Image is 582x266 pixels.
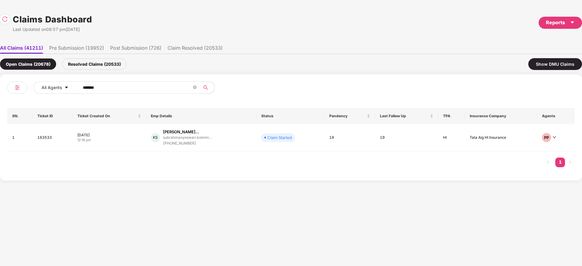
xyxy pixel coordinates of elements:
[200,85,211,90] span: search
[329,114,366,118] span: Pendency
[537,108,575,124] th: Agents
[553,135,556,139] span: down
[7,108,32,124] th: SN.
[324,124,375,151] td: 19
[62,58,127,70] div: Resolved Claims (20533)
[193,85,197,89] span: close-circle
[568,160,572,164] span: right
[438,124,465,151] td: HI
[465,108,537,124] th: Insurance Company
[77,132,141,138] div: [DATE]
[528,58,582,70] div: Show DMU Claims
[110,45,161,54] li: Post Submission (726)
[163,135,211,139] div: subrahmanyeswari.kommi...
[543,158,553,167] button: left
[543,158,553,167] li: Previous Page
[64,85,69,90] span: caret-down
[32,108,73,124] th: Ticket ID
[546,19,575,26] div: Reports
[77,138,141,143] div: 12:19 pm
[555,158,565,167] a: 1
[555,158,565,167] li: 1
[163,141,211,146] div: [PHONE_NUMBER]
[163,129,199,135] div: [PERSON_NAME]...
[32,124,73,151] td: 163533
[438,108,465,124] th: TPA
[200,81,215,94] button: search
[267,135,292,141] div: Claim Started
[42,84,62,91] span: All Agents
[13,26,92,33] div: Last Updated on 08:57 pm[DATE]
[570,20,575,25] span: caret-down
[146,108,256,124] th: Emp Details
[380,114,429,118] span: Last Follow Up
[14,84,21,91] img: svg+xml;base64,PHN2ZyB4bWxucz0iaHR0cDovL3d3dy53My5vcmcvMjAwMC9zdmciIHdpZHRoPSIyNCIgaGVpZ2h0PSIyNC...
[565,158,575,167] button: right
[7,124,32,151] td: 1
[13,13,92,26] h1: Claims Dashboard
[49,45,104,54] li: Pre Submission (19952)
[465,124,537,151] td: Tata Aig HI Insurance
[2,16,8,22] img: svg+xml;base64,PHN2ZyBpZD0iUmVsb2FkLTMyeDMyIiB4bWxucz0iaHR0cDovL3d3dy53My5vcmcvMjAwMC9zdmciIHdpZH...
[151,133,160,142] div: KS
[77,114,137,118] span: Ticket Created On
[324,108,375,124] th: Pendency
[375,108,438,124] th: Last Follow Up
[73,108,146,124] th: Ticket Created On
[33,81,82,94] button: All Agentscaret-down
[167,45,223,54] li: Claim Resolved (20533)
[193,85,197,91] span: close-circle
[375,124,438,151] td: 19
[565,158,575,167] li: Next Page
[542,133,551,142] div: PP
[546,160,550,164] span: left
[256,108,324,124] th: Status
